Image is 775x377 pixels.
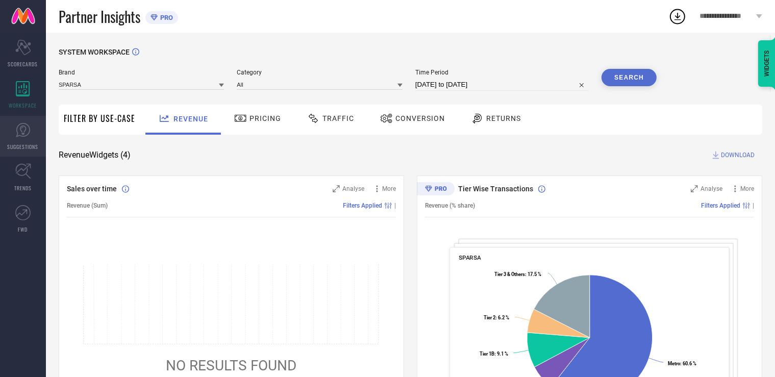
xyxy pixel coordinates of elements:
svg: Zoom [333,185,340,192]
span: Revenue (% share) [425,202,475,209]
span: SPARSA [459,254,481,261]
span: DOWNLOAD [721,150,755,160]
span: Pricing [249,114,281,122]
span: More [382,185,396,192]
span: Analyse [342,185,364,192]
span: | [394,202,396,209]
span: Time Period [415,69,589,76]
span: Filter By Use-Case [64,112,135,124]
tspan: Tier 3 & Others [494,271,525,277]
text: : 17.5 % [494,271,541,277]
tspan: Tier 1B [480,351,494,357]
text: : 6.2 % [484,315,510,321]
span: Filters Applied [343,202,382,209]
span: More [740,185,754,192]
tspan: Tier 2 [484,315,496,321]
button: Search [602,69,657,86]
svg: Zoom [691,185,698,192]
span: SCORECARDS [8,60,38,68]
text: : 60.6 % [668,361,696,366]
span: Tier Wise Transactions [458,185,533,193]
span: SUGGESTIONS [8,143,39,150]
tspan: Metro [668,361,680,366]
span: SYSTEM WORKSPACE [59,48,130,56]
input: Select time period [415,79,589,91]
span: WORKSPACE [9,102,37,109]
span: Analyse [701,185,722,192]
span: NO RESULTS FOUND [166,357,297,374]
div: Premium [417,182,455,197]
span: Filters Applied [701,202,740,209]
span: | [753,202,754,209]
div: Open download list [668,7,687,26]
span: TRENDS [14,184,32,192]
span: Returns [486,114,521,122]
span: PRO [158,14,173,21]
span: Revenue Widgets ( 4 ) [59,150,131,160]
span: Sales over time [67,185,117,193]
span: Revenue [173,115,208,123]
span: Category [237,69,402,76]
span: Partner Insights [59,6,140,27]
text: : 9.1 % [480,351,508,357]
span: Revenue (Sum) [67,202,108,209]
span: Conversion [395,114,445,122]
span: Traffic [322,114,354,122]
span: FWD [18,225,28,233]
span: Brand [59,69,224,76]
